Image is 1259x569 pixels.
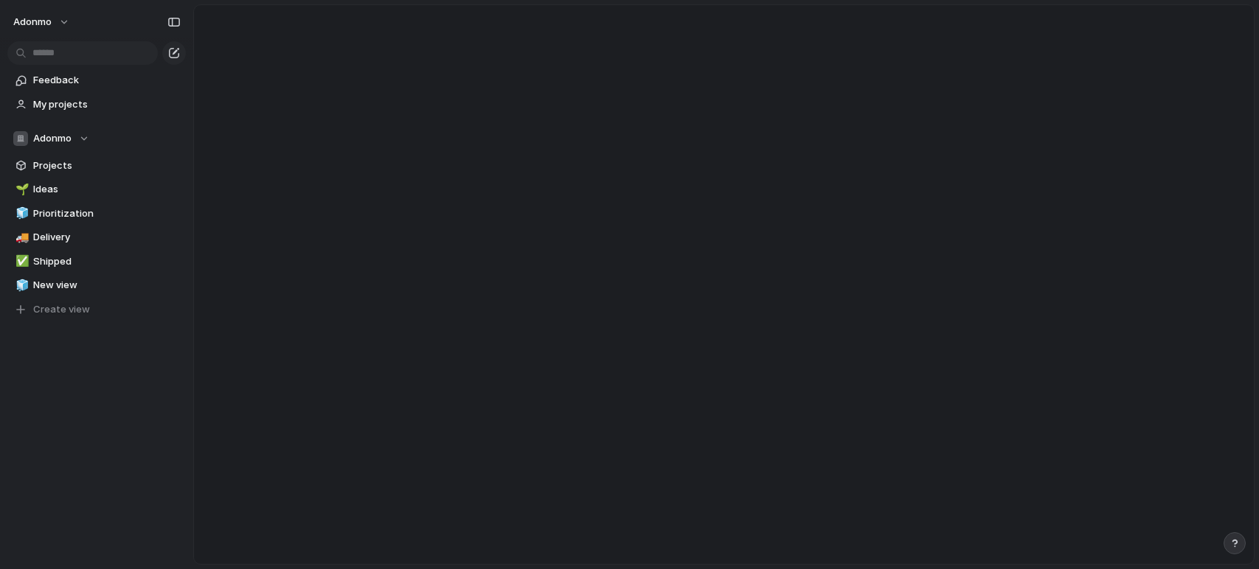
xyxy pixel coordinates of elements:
[15,253,26,270] div: ✅
[33,278,181,293] span: New view
[7,274,186,296] a: 🧊New view
[7,203,186,225] a: 🧊Prioritization
[33,182,181,197] span: Ideas
[13,278,28,293] button: 🧊
[33,73,181,88] span: Feedback
[7,128,186,150] button: Adonmo
[33,158,181,173] span: Projects
[7,94,186,116] a: My projects
[7,251,186,273] a: ✅Shipped
[33,254,181,269] span: Shipped
[13,254,28,269] button: ✅
[7,299,186,321] button: Create view
[7,178,186,200] a: 🌱Ideas
[33,302,90,317] span: Create view
[15,205,26,222] div: 🧊
[7,226,186,248] a: 🚚Delivery
[33,97,181,112] span: My projects
[13,206,28,221] button: 🧊
[7,69,186,91] a: Feedback
[33,230,181,245] span: Delivery
[15,181,26,198] div: 🌱
[13,230,28,245] button: 🚚
[33,206,181,221] span: Prioritization
[15,277,26,294] div: 🧊
[13,15,52,29] span: Adonmo
[15,229,26,246] div: 🚚
[7,155,186,177] a: Projects
[7,10,77,34] button: Adonmo
[33,131,72,146] span: Adonmo
[13,182,28,197] button: 🌱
